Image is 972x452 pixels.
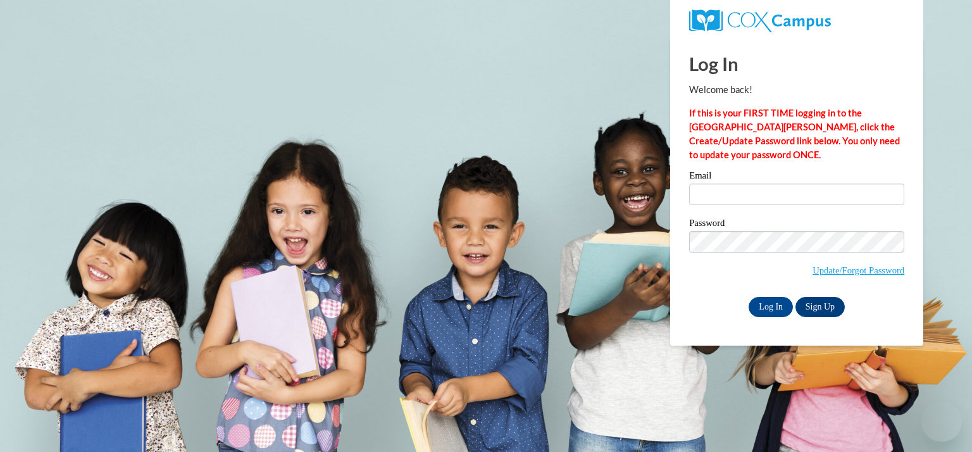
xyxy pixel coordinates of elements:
[689,83,904,97] p: Welcome back!
[921,401,962,442] iframe: Button to launch messaging window
[749,297,793,317] input: Log In
[689,218,904,231] label: Password
[689,51,904,77] h1: Log In
[689,108,900,160] strong: If this is your FIRST TIME logging in to the [GEOGRAPHIC_DATA][PERSON_NAME], click the Create/Upd...
[689,171,904,184] label: Email
[813,265,904,275] a: Update/Forgot Password
[689,9,831,32] img: COX Campus
[795,297,845,317] a: Sign Up
[689,9,904,32] a: COX Campus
